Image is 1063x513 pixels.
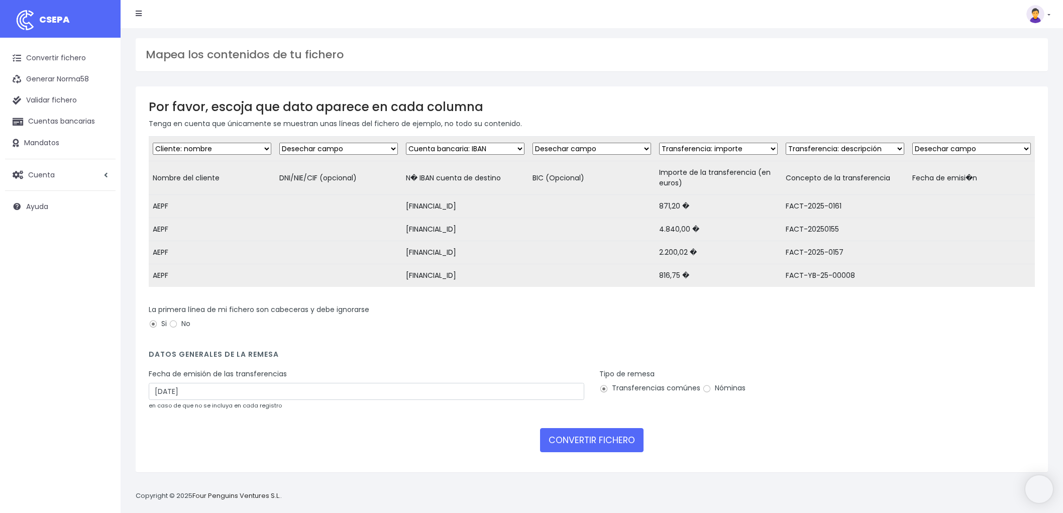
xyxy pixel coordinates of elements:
td: N� IBAN cuenta de destino [402,161,528,195]
label: Nóminas [702,383,746,393]
td: AEPF [149,195,275,218]
td: [FINANCIAL_ID] [402,264,528,287]
td: Nombre del cliente [149,161,275,195]
h3: Mapea los contenidos de tu fichero [146,48,1038,61]
td: [FINANCIAL_ID] [402,195,528,218]
label: No [169,319,190,329]
p: Copyright © 2025 . [136,491,282,501]
label: Si [149,319,167,329]
td: 2.200,02 � [655,241,782,264]
label: Fecha de emisión de las transferencias [149,369,287,379]
label: Tipo de remesa [599,369,655,379]
span: Cuenta [28,169,55,179]
td: Concepto de la transferencia [782,161,908,195]
a: Generar Norma58 [5,69,116,90]
td: FACT-2025-0157 [782,241,908,264]
td: DNI/NIE/CIF (opcional) [275,161,402,195]
button: CONVERTIR FICHERO [540,428,644,452]
td: AEPF [149,218,275,241]
td: BIC (Opcional) [528,161,655,195]
p: Tenga en cuenta que únicamente se muestran unas líneas del fichero de ejemplo, no todo su contenido. [149,118,1035,129]
label: Transferencias comúnes [599,383,700,393]
a: Mandatos [5,133,116,154]
a: Ayuda [5,196,116,217]
td: FACT-YB-25-00008 [782,264,908,287]
td: 816,75 � [655,264,782,287]
td: FACT-20250155 [782,218,908,241]
label: La primera línea de mi fichero son cabeceras y debe ignorarse [149,304,369,315]
td: Fecha de emisi�n [908,161,1035,195]
span: CSEPA [39,13,70,26]
a: Cuenta [5,164,116,185]
td: 871,20 � [655,195,782,218]
a: Validar fichero [5,90,116,111]
img: logo [13,8,38,33]
td: 4.840,00 � [655,218,782,241]
h4: Datos generales de la remesa [149,350,1035,364]
h3: Por favor, escoja que dato aparece en cada columna [149,99,1035,114]
a: Convertir fichero [5,48,116,69]
td: [FINANCIAL_ID] [402,241,528,264]
img: profile [1026,5,1044,23]
td: [FINANCIAL_ID] [402,218,528,241]
td: FACT-2025-0161 [782,195,908,218]
small: en caso de que no se incluya en cada registro [149,401,282,409]
td: AEPF [149,241,275,264]
td: Importe de la transferencia (en euros) [655,161,782,195]
a: Cuentas bancarias [5,111,116,132]
a: Four Penguins Ventures S.L. [192,491,280,500]
span: Ayuda [26,201,48,212]
td: AEPF [149,264,275,287]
